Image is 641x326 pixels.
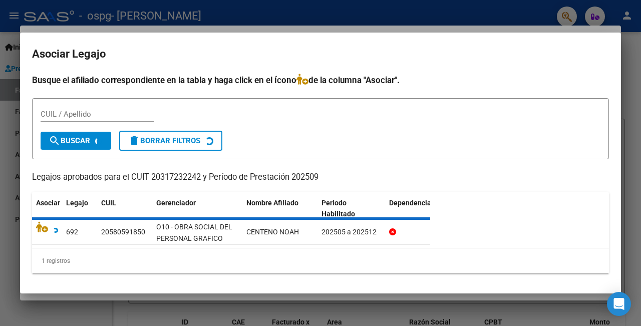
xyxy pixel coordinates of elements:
span: Asociar [36,199,60,207]
span: Buscar [49,136,90,145]
span: Gerenciador [156,199,196,207]
span: Legajo [66,199,88,207]
p: Legajos aprobados para el CUIT 20317232242 y Período de Prestación 202509 [32,171,609,184]
datatable-header-cell: CUIL [97,192,152,225]
span: CENTENO NOAH [246,228,299,236]
span: Borrar Filtros [128,136,200,145]
span: Nombre Afiliado [246,199,298,207]
mat-icon: search [49,135,61,147]
span: CUIL [101,199,116,207]
datatable-header-cell: Legajo [62,192,97,225]
h4: Busque el afiliado correspondiente en la tabla y haga click en el ícono de la columna "Asociar". [32,74,609,87]
span: 692 [66,228,78,236]
mat-icon: delete [128,135,140,147]
button: Buscar [41,132,111,150]
datatable-header-cell: Periodo Habilitado [317,192,385,225]
span: Periodo Habilitado [322,199,355,218]
span: O10 - OBRA SOCIAL DEL PERSONAL GRAFICO [156,223,232,242]
span: Dependencia [389,199,431,207]
div: 1 registros [32,248,609,273]
datatable-header-cell: Dependencia [385,192,460,225]
datatable-header-cell: Asociar [32,192,62,225]
h2: Asociar Legajo [32,45,609,64]
button: Borrar Filtros [119,131,222,151]
datatable-header-cell: Nombre Afiliado [242,192,317,225]
datatable-header-cell: Gerenciador [152,192,242,225]
div: 202505 a 202512 [322,226,381,238]
div: 20580591850 [101,226,145,238]
div: Open Intercom Messenger [607,292,631,316]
